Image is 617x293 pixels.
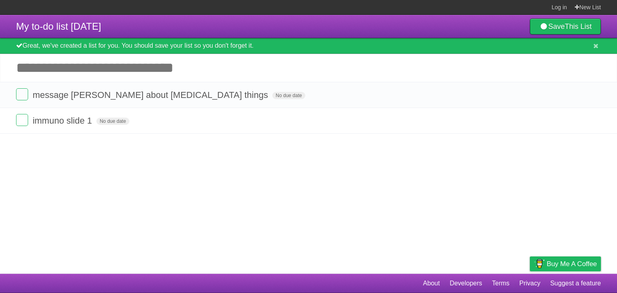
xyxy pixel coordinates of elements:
span: My to-do list [DATE] [16,21,101,32]
img: Buy me a coffee [534,257,545,271]
span: Buy me a coffee [547,257,597,271]
a: Suggest a feature [550,276,601,291]
span: immuno slide 1 [33,116,94,126]
a: SaveThis List [530,18,601,35]
label: Done [16,114,28,126]
b: This List [565,22,592,31]
a: Developers [449,276,482,291]
a: Buy me a coffee [530,256,601,271]
label: Done [16,88,28,100]
span: message [PERSON_NAME] about [MEDICAL_DATA] things [33,90,270,100]
span: No due date [96,118,129,125]
a: About [423,276,440,291]
span: No due date [272,92,305,99]
a: Privacy [519,276,540,291]
a: Terms [492,276,510,291]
